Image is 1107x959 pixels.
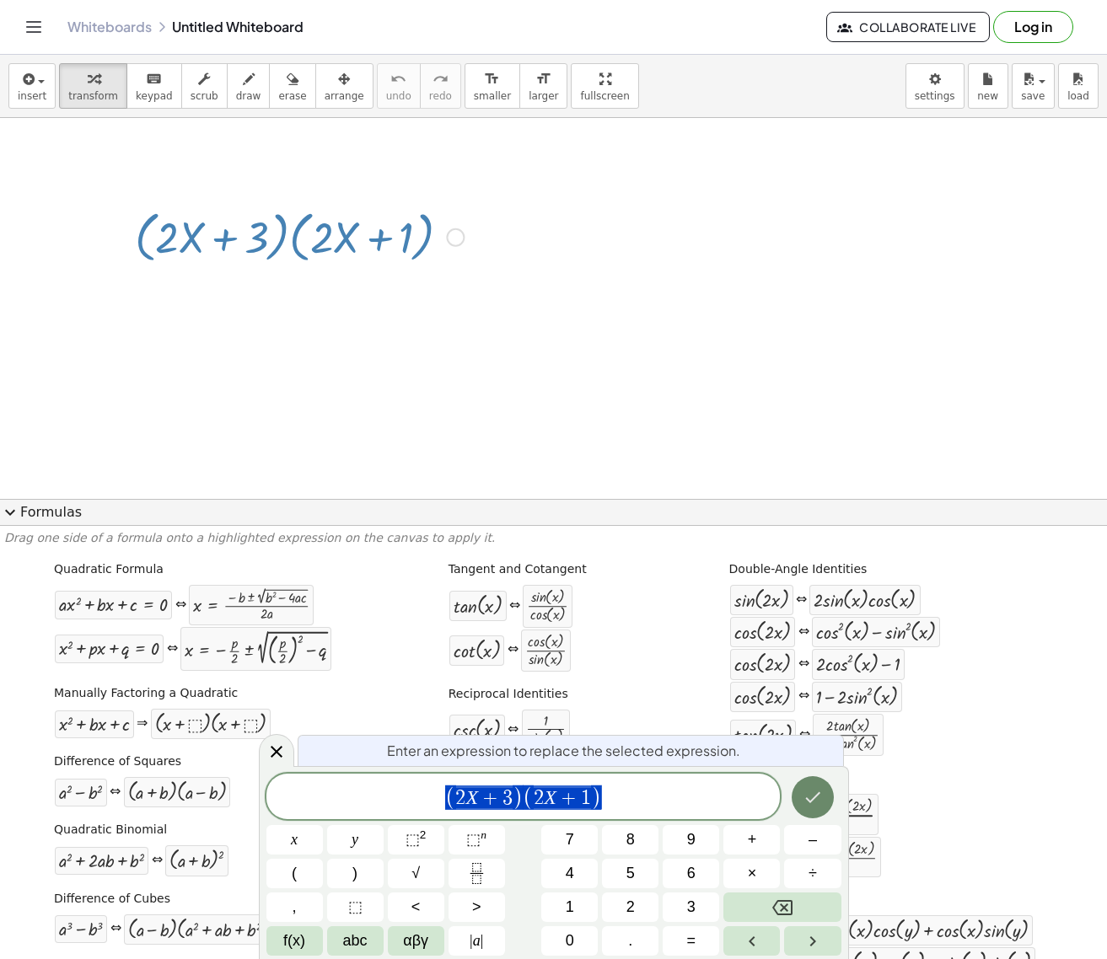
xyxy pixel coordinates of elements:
span: 0 [566,930,574,952]
label: Difference of Cubes [54,891,170,908]
span: fullscreen [580,90,629,102]
button: fullscreen [571,63,638,109]
span: 9 [687,828,696,851]
span: √ [411,862,420,885]
button: Right arrow [784,926,841,956]
button: Backspace [723,892,841,922]
button: 5 [602,859,658,888]
span: y [352,828,358,851]
div: ⇒ [137,715,148,734]
span: , [293,896,297,919]
span: = [687,930,696,952]
button: Functions [266,926,323,956]
span: smaller [474,90,511,102]
span: new [977,90,998,102]
i: format_size [484,69,500,89]
span: | [481,932,484,949]
div: ⇔ [508,721,519,740]
span: save [1021,90,1045,102]
div: ⇔ [798,687,809,706]
span: erase [278,90,306,102]
button: arrange [315,63,373,109]
div: ⇔ [175,596,186,615]
button: Greater than [449,892,505,922]
span: 3 [502,788,513,808]
span: a [470,930,483,952]
var: X [465,786,478,808]
span: arrange [325,90,364,102]
button: Log in [993,11,1073,43]
p: Drag one side of a formula onto a highlighted expression on the canvas to apply it. [4,530,1103,547]
button: draw [227,63,271,109]
button: transform [59,63,127,109]
span: load [1067,90,1089,102]
span: > [472,896,481,919]
span: 8 [626,828,635,851]
div: ⇔ [508,640,519,660]
span: 1 [581,788,591,808]
label: Double-Angle Identities [729,561,868,578]
span: ( [292,862,297,885]
button: Minus [784,825,841,855]
button: Done [792,776,834,818]
button: 7 [541,825,598,855]
button: Absolute value [449,926,505,956]
span: insert [18,90,46,102]
span: . [628,930,632,952]
button: Times [723,859,780,888]
i: redo [433,69,449,89]
div: ⇔ [798,623,809,642]
span: Collaborate Live [841,19,975,35]
div: ⇔ [167,640,178,659]
span: x [291,828,298,851]
button: 6 [663,859,719,888]
button: 2 [602,892,658,922]
span: < [411,896,421,919]
label: Quadratic Formula [54,561,164,578]
i: format_size [535,69,551,89]
span: + [478,788,502,808]
span: redo [429,90,452,102]
button: 9 [663,825,719,855]
span: 1 [566,896,574,919]
div: ⇔ [799,726,810,745]
span: αβγ [403,930,428,952]
button: 3 [663,892,719,922]
button: Alphabet [327,926,384,956]
button: scrub [181,63,228,109]
label: Difference of Squares [54,753,181,770]
button: new [968,63,1008,109]
span: 4 [566,862,574,885]
button: insert [8,63,56,109]
span: + [556,788,581,808]
button: Less than [388,892,444,922]
span: 3 [687,896,696,919]
span: ⬚ [466,831,481,848]
span: transform [68,90,118,102]
button: Fraction [449,859,505,888]
div: ⇔ [509,597,520,616]
button: format_sizelarger [519,63,567,109]
div: ⇔ [110,783,121,802]
span: ) [352,862,357,885]
div: ⇔ [798,655,809,674]
button: redoredo [420,63,461,109]
span: abc [343,930,368,952]
button: Square root [388,859,444,888]
var: X [544,786,556,808]
button: Superscript [449,825,505,855]
button: erase [269,63,315,109]
button: Greek alphabet [388,926,444,956]
label: Reciprocal Identities [449,686,568,703]
span: 2 [455,788,465,808]
div: ⇔ [796,591,807,610]
button: 0 [541,926,598,956]
label: Quadratic Binomial [54,822,167,838]
div: ⇔ [152,851,163,871]
span: Enter an expression to replace the selected expression. [387,741,740,761]
button: , [266,892,323,922]
span: ⬚ [406,831,420,848]
span: 7 [566,828,574,851]
i: keyboard [146,69,162,89]
span: ⬚ [348,896,363,919]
